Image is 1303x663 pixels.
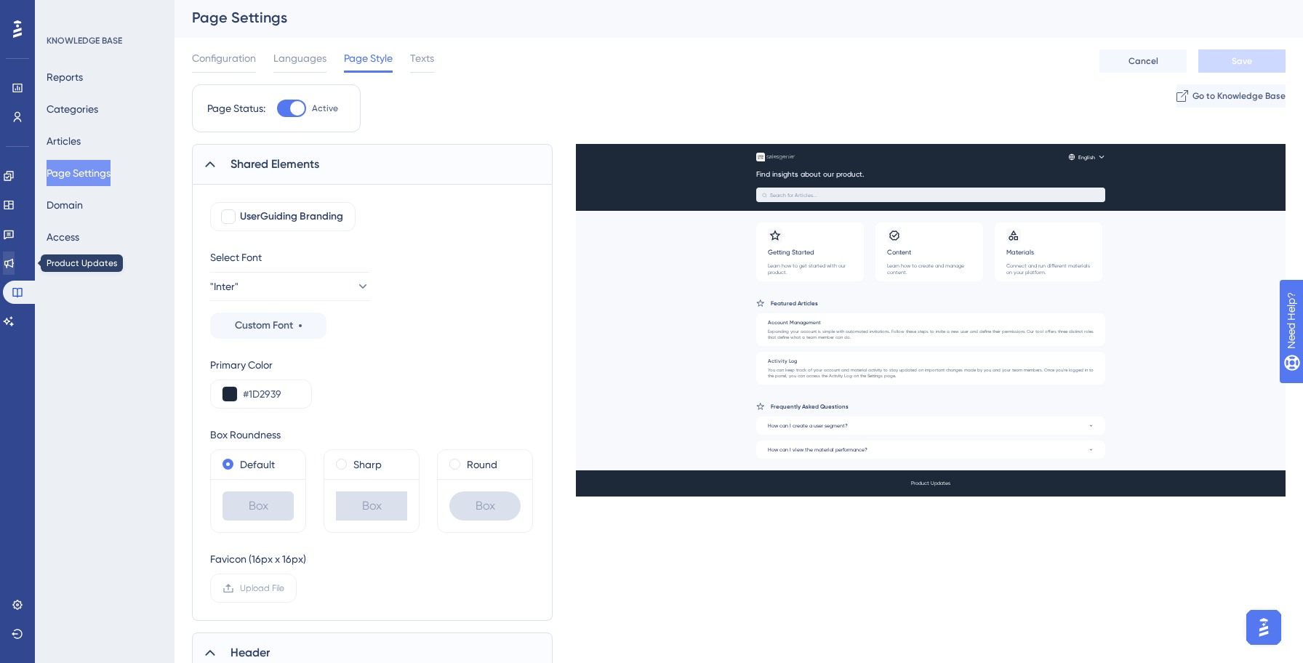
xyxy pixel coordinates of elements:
label: Sharp [353,456,382,473]
span: Cancel [1128,55,1158,67]
span: UserGuiding Branding [240,208,343,225]
div: KNOWLEDGE BASE [47,35,122,47]
button: Save [1198,49,1286,73]
span: Languages [273,49,326,67]
div: Box [449,491,521,521]
div: Box [222,491,294,521]
div: Page Status: [207,100,265,117]
span: Upload File [240,582,284,594]
span: "Inter" [210,278,238,295]
label: Round [467,456,497,473]
span: Shared Elements [230,156,319,173]
div: Favicon (16px x 16px) [210,550,306,568]
iframe: UserGuiding AI Assistant Launcher [1242,606,1286,649]
span: Active [312,103,338,114]
button: Categories [47,96,98,122]
div: Box [336,491,407,521]
button: Reports [47,64,83,90]
span: Page Style [344,49,393,67]
button: Articles [47,128,81,154]
span: Need Help? [34,4,91,21]
span: Custom Font [235,317,293,334]
button: Access [47,224,79,250]
span: Save [1232,55,1252,67]
span: Go to Knowledge Base [1192,90,1286,102]
button: Custom Font [210,313,326,339]
button: Domain [47,192,83,218]
button: Page Settings [47,160,111,186]
div: Select Font [210,249,370,266]
button: "Inter" [210,272,370,301]
div: Box Roundness [210,426,533,443]
button: Go to Knowledge Base [1176,84,1286,108]
button: Cancel [1099,49,1187,73]
span: Texts [410,49,434,67]
label: Default [240,456,275,473]
span: Configuration [192,49,256,67]
div: Page Settings [192,7,1249,28]
div: Primary Color [210,356,312,374]
span: Header [230,644,270,662]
